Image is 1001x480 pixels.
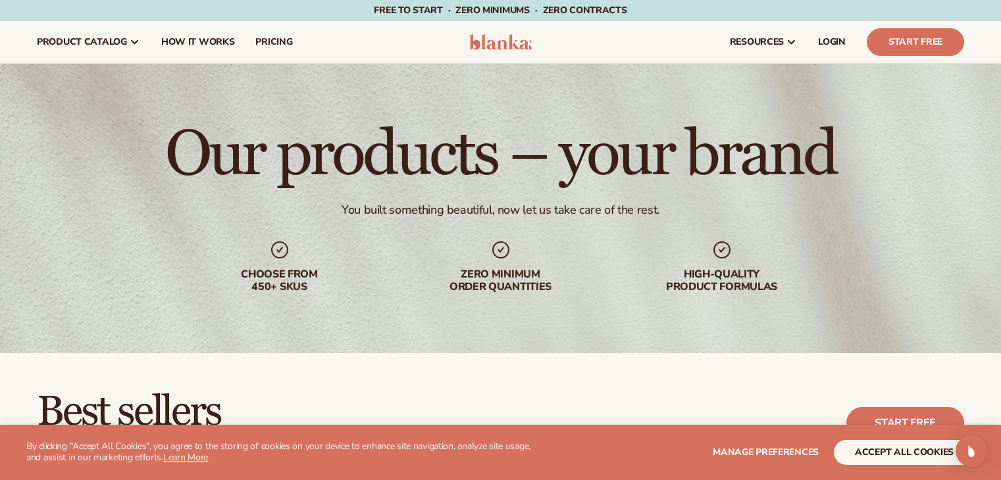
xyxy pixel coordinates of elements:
[163,451,208,464] a: Learn More
[255,37,292,47] span: pricing
[713,440,819,465] button: Manage preferences
[26,441,546,464] p: By clicking "Accept All Cookies", you agree to the storing of cookies on your device to enhance s...
[417,268,585,293] div: Zero minimum order quantities
[638,268,806,293] div: High-quality product formulas
[730,37,784,47] span: resources
[245,21,303,63] a: pricing
[818,37,846,47] span: LOGIN
[374,4,627,16] span: Free to start · ZERO minimums · ZERO contracts
[165,124,836,187] h1: Our products – your brand
[867,28,964,56] a: Start Free
[834,440,975,465] button: accept all cookies
[719,21,808,63] a: resources
[151,21,245,63] a: How It Works
[846,407,964,439] a: Start free
[469,34,532,50] img: logo
[26,21,151,63] a: product catalog
[161,37,235,47] span: How It Works
[956,435,987,467] div: Open Intercom Messenger
[37,37,127,47] span: product catalog
[713,446,819,458] span: Manage preferences
[37,390,388,434] h2: Best sellers
[808,21,856,63] a: LOGIN
[195,268,364,293] div: Choose from 450+ Skus
[342,203,659,218] div: You built something beautiful, now let us take care of the rest.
